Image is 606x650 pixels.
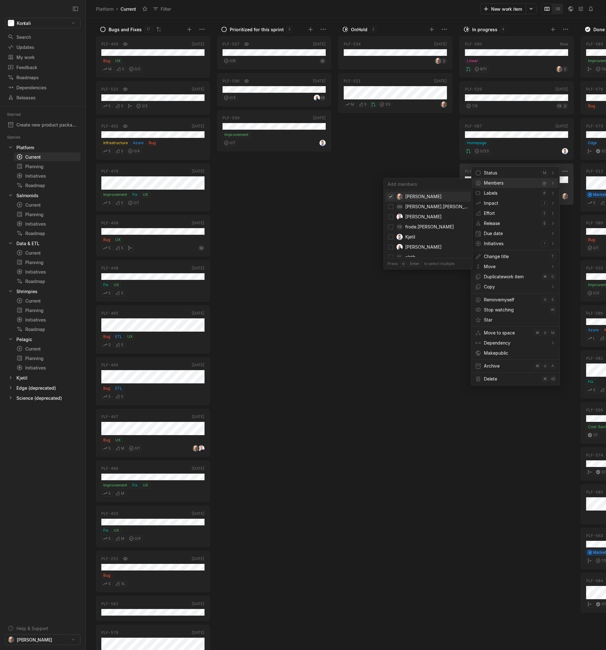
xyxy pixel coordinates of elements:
div: Press to select multiple [385,260,457,268]
span: OL [397,254,401,260]
kbd: enter [408,261,422,267]
span: Copy [484,282,548,292]
span: [PERSON_NAME] [405,192,468,202]
kbd: ⇧ [542,363,548,369]
span: Effort [484,208,539,218]
span: [PERSON_NAME].[PERSON_NAME] [405,202,468,212]
span: [PERSON_NAME] [405,242,468,252]
span: Impact [484,198,539,208]
span: [PERSON_NAME] [405,212,468,222]
kbd: ⌘ [542,274,548,280]
kbd: ⌘ [542,376,548,382]
kbd: ⇧ [542,330,548,336]
span: Release [484,218,539,228]
kbd: s [550,297,556,303]
kbd: ⌘ [534,363,541,369]
span: Labels [484,188,539,198]
kbd: ⇧ [400,261,407,267]
span: Kjetil [405,232,468,242]
kbd: $ [541,220,548,227]
span: DM [397,204,402,210]
span: Remove myself [484,295,539,305]
kbd: e [541,210,548,216]
span: Due date [484,228,548,239]
span: Move to space [484,328,532,338]
span: Initiatives [484,239,539,249]
input: Add members [384,180,472,189]
img: profilbilde_kontali.png [396,234,403,240]
span: Dependency [484,338,548,348]
kbd: ! [541,240,548,247]
kbd: ⇧ [542,297,548,303]
kbd: i [541,200,548,206]
kbd: # [541,190,548,196]
span: Change title [484,251,547,262]
kbd: t [550,253,556,260]
kbd: d [550,274,556,280]
span: frode.[PERSON_NAME] [405,222,468,232]
span: Move [484,262,548,272]
span: Stop watching [484,305,547,315]
kbd: m [550,330,556,336]
span: Make public [484,350,508,356]
img: DSC_1296.JPG [396,244,403,250]
span: Status [484,168,539,178]
kbd: ⌘ [534,330,541,336]
img: Kontali0497_EJH_round.png [396,214,403,220]
span: FR [398,224,401,230]
kbd: m [541,170,548,176]
img: profile.jpeg [396,193,403,200]
span: Archive [484,361,532,371]
span: Delete [484,374,539,384]
kbd: w [550,307,556,313]
kbd: ⌫ [550,376,556,382]
kbd: @ [541,180,548,186]
span: Duplicate work item [484,272,539,282]
kbd: a [550,363,556,369]
span: Star [484,315,556,325]
span: Members [484,178,539,188]
span: olatb [405,252,468,262]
